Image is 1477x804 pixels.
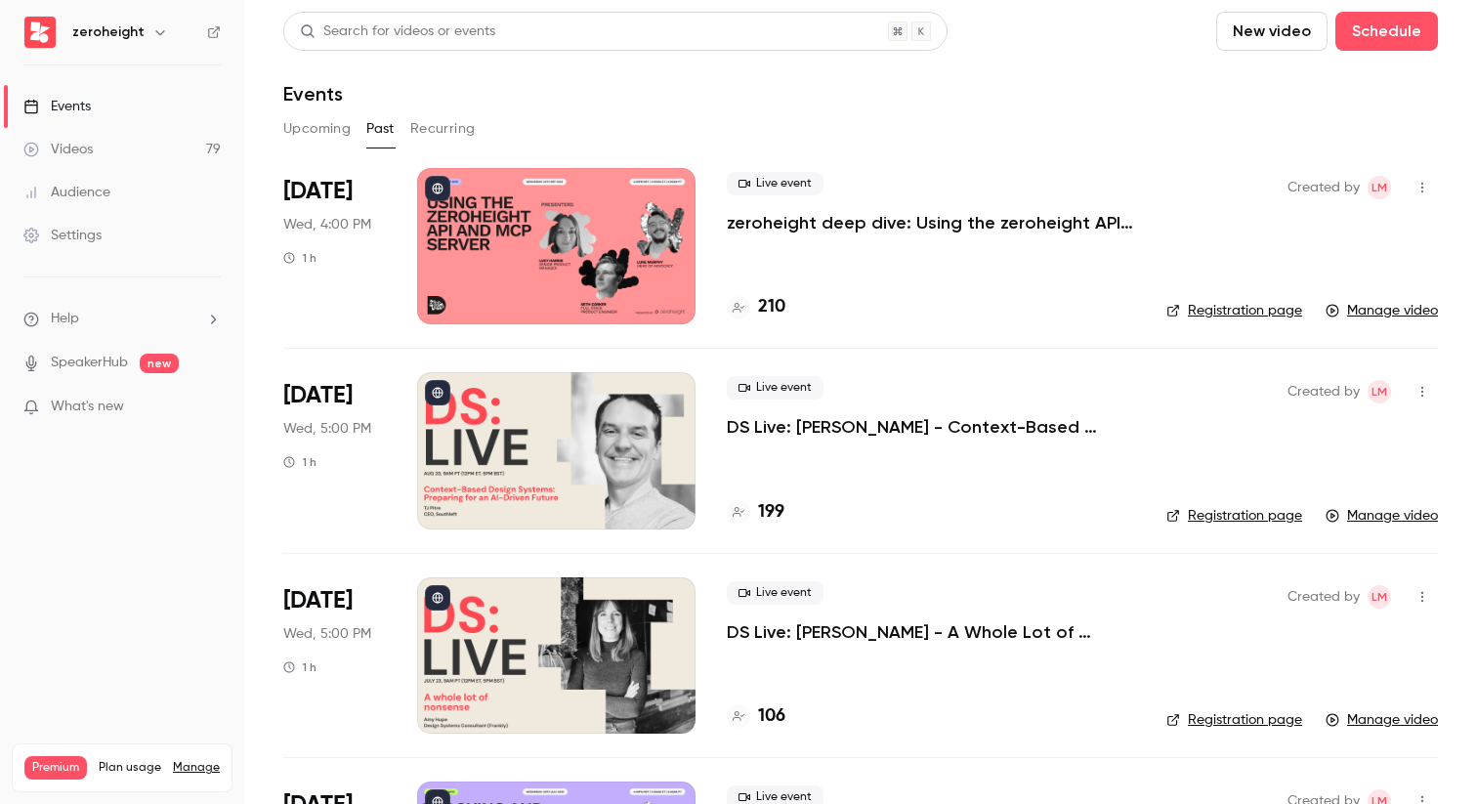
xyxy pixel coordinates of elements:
[1368,585,1391,609] span: Luke Murphy
[1287,585,1360,609] span: Created by
[300,21,495,42] div: Search for videos or events
[727,294,785,320] a: 210
[283,454,316,470] div: 1 h
[1287,380,1360,403] span: Created by
[727,211,1135,234] a: zeroheight deep dive: Using the zeroheight API and MCP server
[283,215,371,234] span: Wed, 4:00 PM
[1166,506,1302,526] a: Registration page
[1326,506,1438,526] a: Manage video
[24,17,56,48] img: zeroheight
[51,353,128,373] a: SpeakerHub
[366,113,395,145] button: Past
[1166,301,1302,320] a: Registration page
[727,703,785,730] a: 106
[283,577,386,734] div: Aug 6 Wed, 5:00 PM (Europe/London)
[283,168,386,324] div: Sep 24 Wed, 4:00 PM (Europe/London)
[283,113,351,145] button: Upcoming
[727,172,823,195] span: Live event
[727,620,1135,644] a: DS Live: [PERSON_NAME] - A Whole Lot of Nonsense
[197,399,221,416] iframe: Noticeable Trigger
[758,703,785,730] h4: 106
[23,309,221,329] li: help-dropdown-opener
[23,97,91,116] div: Events
[1335,12,1438,51] button: Schedule
[727,581,823,605] span: Live event
[23,183,110,202] div: Audience
[758,294,785,320] h4: 210
[51,397,124,417] span: What's new
[24,756,87,780] span: Premium
[72,22,145,42] h6: zeroheight
[1287,176,1360,199] span: Created by
[283,585,353,616] span: [DATE]
[727,376,823,400] span: Live event
[283,659,316,675] div: 1 h
[283,624,371,644] span: Wed, 5:00 PM
[283,250,316,266] div: 1 h
[1326,301,1438,320] a: Manage video
[283,176,353,207] span: [DATE]
[727,499,784,526] a: 199
[283,372,386,529] div: Aug 20 Wed, 5:00 PM (Europe/London)
[1371,380,1387,403] span: LM
[1326,710,1438,730] a: Manage video
[23,140,93,159] div: Videos
[758,499,784,526] h4: 199
[1166,710,1302,730] a: Registration page
[173,760,220,776] a: Manage
[283,419,371,439] span: Wed, 5:00 PM
[727,415,1135,439] a: DS Live: [PERSON_NAME] - Context-Based Design Systems: Preparing for an AI-Driven Future
[1368,380,1391,403] span: Luke Murphy
[283,82,343,106] h1: Events
[99,760,161,776] span: Plan usage
[1371,585,1387,609] span: LM
[23,226,102,245] div: Settings
[1371,176,1387,199] span: LM
[51,309,79,329] span: Help
[410,113,476,145] button: Recurring
[283,380,353,411] span: [DATE]
[140,354,179,373] span: new
[1368,176,1391,199] span: Luke Murphy
[1216,12,1328,51] button: New video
